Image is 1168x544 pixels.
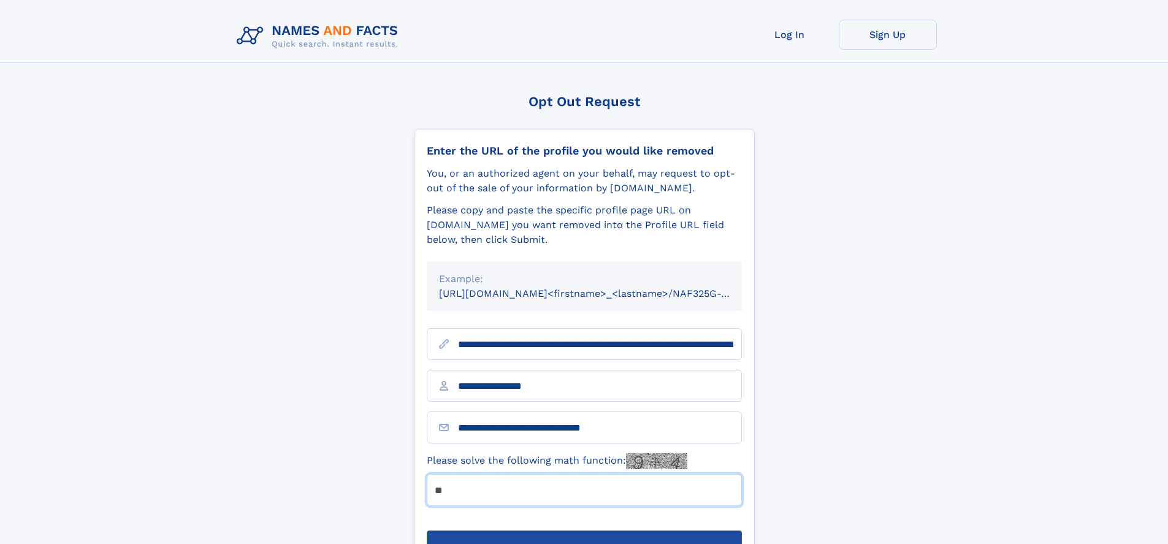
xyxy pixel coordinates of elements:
[232,20,408,53] img: Logo Names and Facts
[414,94,755,109] div: Opt Out Request
[427,144,742,158] div: Enter the URL of the profile you would like removed
[427,203,742,247] div: Please copy and paste the specific profile page URL on [DOMAIN_NAME] you want removed into the Pr...
[741,20,839,50] a: Log In
[439,288,765,299] small: [URL][DOMAIN_NAME]<firstname>_<lastname>/NAF325G-xxxxxxxx
[427,453,687,469] label: Please solve the following math function:
[439,272,730,286] div: Example:
[427,166,742,196] div: You, or an authorized agent on your behalf, may request to opt-out of the sale of your informatio...
[839,20,937,50] a: Sign Up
